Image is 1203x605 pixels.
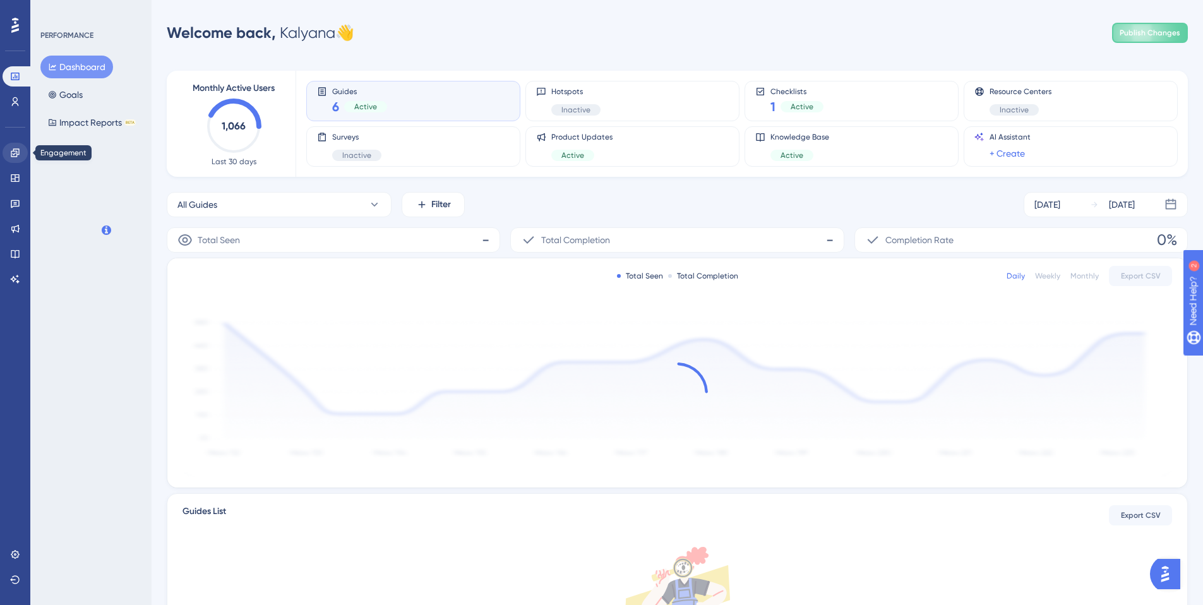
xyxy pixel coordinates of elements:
[561,150,584,160] span: Active
[167,23,354,43] div: Kalyana 👋
[167,23,276,42] span: Welcome back,
[1109,505,1172,525] button: Export CSV
[354,102,377,112] span: Active
[770,98,775,116] span: 1
[212,157,256,167] span: Last 30 days
[482,230,489,250] span: -
[222,120,246,132] text: 1,066
[1150,555,1188,593] iframe: UserGuiding AI Assistant Launcher
[885,232,954,248] span: Completion Rate
[177,197,217,212] span: All Guides
[826,230,834,250] span: -
[791,102,813,112] span: Active
[183,504,226,527] span: Guides List
[342,150,371,160] span: Inactive
[1035,271,1060,281] div: Weekly
[1121,510,1161,520] span: Export CSV
[193,81,275,96] span: Monthly Active Users
[1109,266,1172,286] button: Export CSV
[30,3,79,18] span: Need Help?
[617,271,663,281] div: Total Seen
[40,56,113,78] button: Dashboard
[990,87,1051,97] span: Resource Centers
[198,232,240,248] span: Total Seen
[781,150,803,160] span: Active
[1000,105,1029,115] span: Inactive
[332,132,381,142] span: Surveys
[88,6,92,16] div: 2
[770,87,823,95] span: Checklists
[40,111,143,134] button: Impact ReportsBETA
[551,132,613,142] span: Product Updates
[770,132,829,142] span: Knowledge Base
[668,271,738,281] div: Total Completion
[551,87,601,97] span: Hotspots
[1120,28,1180,38] span: Publish Changes
[1112,23,1188,43] button: Publish Changes
[1121,271,1161,281] span: Export CSV
[1007,271,1025,281] div: Daily
[40,83,90,106] button: Goals
[332,87,387,95] span: Guides
[1070,271,1099,281] div: Monthly
[1109,197,1135,212] div: [DATE]
[167,192,392,217] button: All Guides
[990,132,1031,142] span: AI Assistant
[124,119,136,126] div: BETA
[1034,197,1060,212] div: [DATE]
[431,197,451,212] span: Filter
[402,192,465,217] button: Filter
[561,105,590,115] span: Inactive
[1157,230,1177,250] span: 0%
[541,232,610,248] span: Total Completion
[332,98,339,116] span: 6
[40,30,93,40] div: PERFORMANCE
[990,146,1025,161] a: + Create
